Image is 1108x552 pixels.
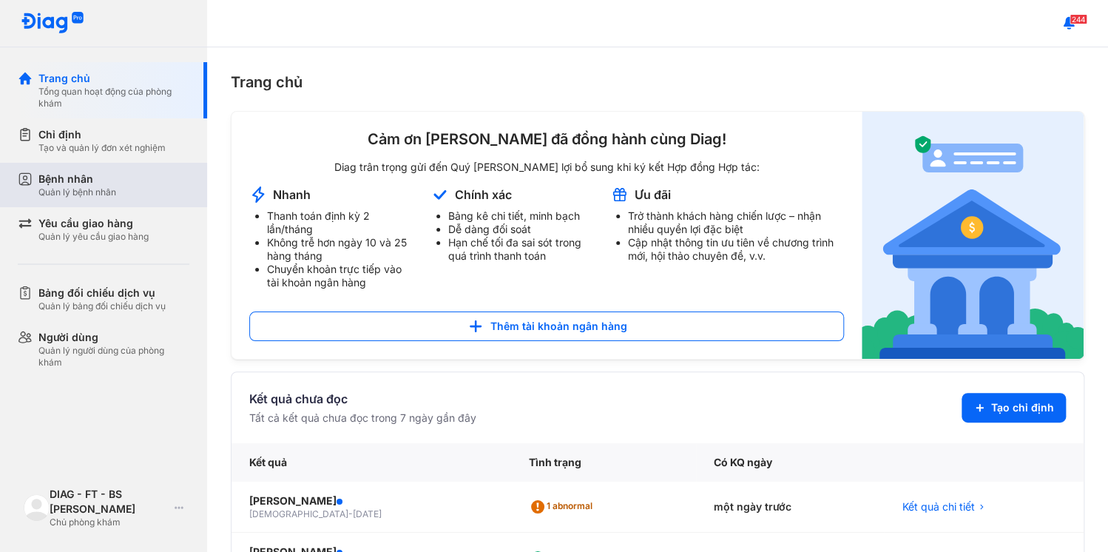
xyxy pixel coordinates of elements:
div: Có KQ ngày [696,443,885,482]
div: Tạo và quản lý đơn xét nghiệm [38,142,166,154]
span: [DEMOGRAPHIC_DATA] [249,508,348,519]
div: Ưu đãi [635,186,671,203]
div: Chính xác [455,186,512,203]
li: Không trễ hơn ngày 10 và 25 hàng tháng [267,236,413,263]
button: Thêm tài khoản ngân hàng [249,312,844,341]
div: Quản lý người dùng của phòng khám [38,345,189,368]
div: [PERSON_NAME] [249,494,493,508]
div: Tất cả kết quả chưa đọc trong 7 ngày gần đây [249,411,476,425]
img: account-announcement [430,186,449,203]
div: Người dùng [38,330,189,345]
div: Quản lý bệnh nhân [38,186,116,198]
img: account-announcement [862,112,1084,359]
div: Yêu cầu giao hàng [38,216,149,231]
div: Bệnh nhân [38,172,116,186]
span: Tạo chỉ định [991,400,1054,415]
div: Tổng quan hoạt động của phòng khám [38,86,189,110]
li: Cập nhật thông tin ưu tiên về chương trình mới, hội thảo chuyên đề, v.v. [628,236,844,263]
button: Tạo chỉ định [962,393,1066,423]
li: Hạn chế tối đa sai sót trong quá trình thanh toán [448,236,592,263]
div: Bảng đối chiếu dịch vụ [38,286,166,300]
span: 244 [1070,14,1087,24]
div: Trang chủ [38,71,189,86]
span: Kết quả chi tiết [902,499,974,514]
li: Dễ dàng đối soát [448,223,592,236]
div: Chỉ định [38,127,166,142]
li: Thanh toán định kỳ 2 lần/tháng [267,209,413,236]
div: Quản lý yêu cầu giao hàng [38,231,149,243]
div: 1 abnormal [529,495,598,519]
img: logo [24,494,50,520]
div: Nhanh [273,186,311,203]
img: account-announcement [610,186,629,203]
li: Bảng kê chi tiết, minh bạch [448,209,592,223]
li: Chuyển khoản trực tiếp vào tài khoản ngân hàng [267,263,413,289]
div: Diag trân trọng gửi đến Quý [PERSON_NAME] lợi bổ sung khi ký kết Hợp đồng Hợp tác: [249,161,844,174]
span: [DATE] [353,508,382,519]
div: Kết quả chưa đọc [249,390,476,408]
div: Kết quả [232,443,511,482]
div: Cảm ơn [PERSON_NAME] đã đồng hành cùng Diag! [249,129,844,149]
span: - [348,508,353,519]
img: account-announcement [249,186,267,203]
img: logo [21,12,84,35]
div: DIAG - FT - BS [PERSON_NAME] [50,487,169,516]
li: Trở thành khách hàng chiến lược – nhận nhiều quyền lợi đặc biệt [628,209,844,236]
div: Trang chủ [231,71,1084,93]
div: Quản lý bảng đối chiếu dịch vụ [38,300,166,312]
div: Tình trạng [511,443,696,482]
div: một ngày trước [696,482,885,533]
div: Chủ phòng khám [50,516,169,528]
